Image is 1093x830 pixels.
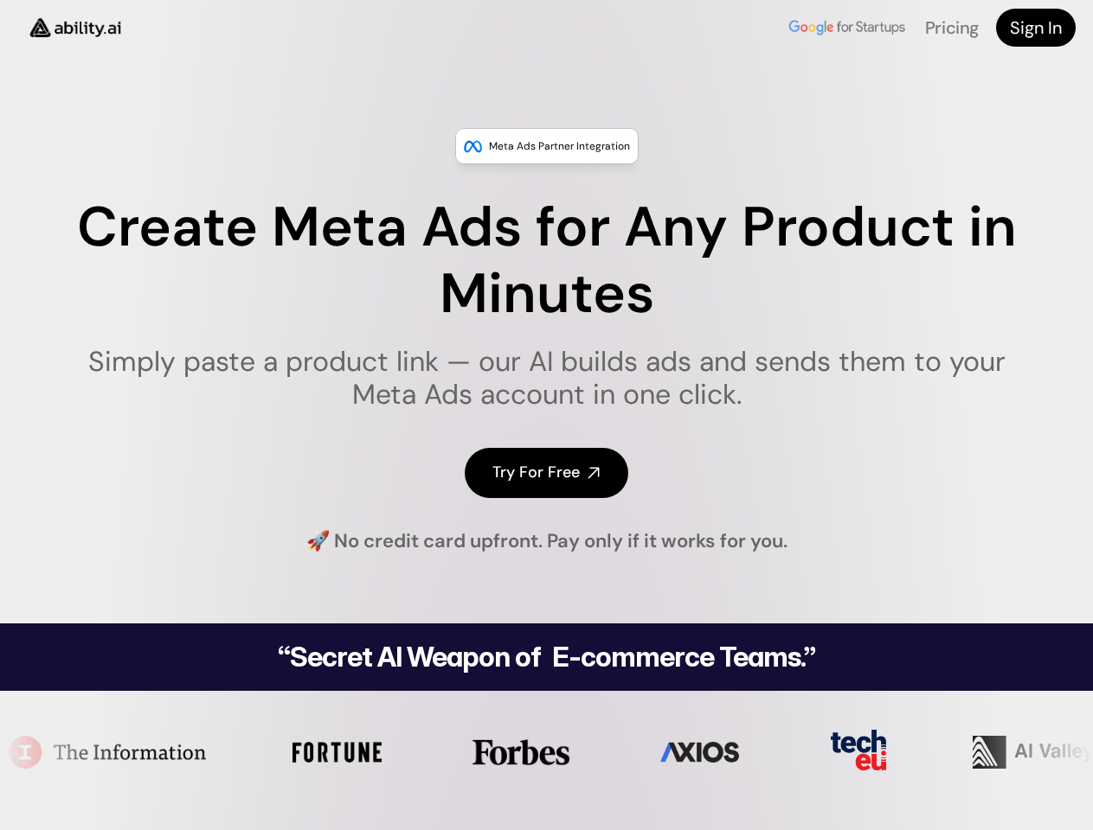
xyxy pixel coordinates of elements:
[55,195,1038,328] h1: Create Meta Ads for Any Product in Minutes
[234,643,860,671] h2: “Secret AI Weapon of E-commerce Teams.”
[489,137,630,155] p: Meta Ads Partner Integration
[492,462,580,483] h4: Try For Free
[925,16,979,39] a: Pricing
[996,9,1076,47] a: Sign In
[465,448,628,497] a: Try For Free
[55,345,1038,412] h1: Simply paste a product link — our AI builds ads and sends them to your Meta Ads account in one cl...
[1010,16,1062,40] h4: Sign In
[306,528,788,555] h4: 🚀 No credit card upfront. Pay only if it works for you.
